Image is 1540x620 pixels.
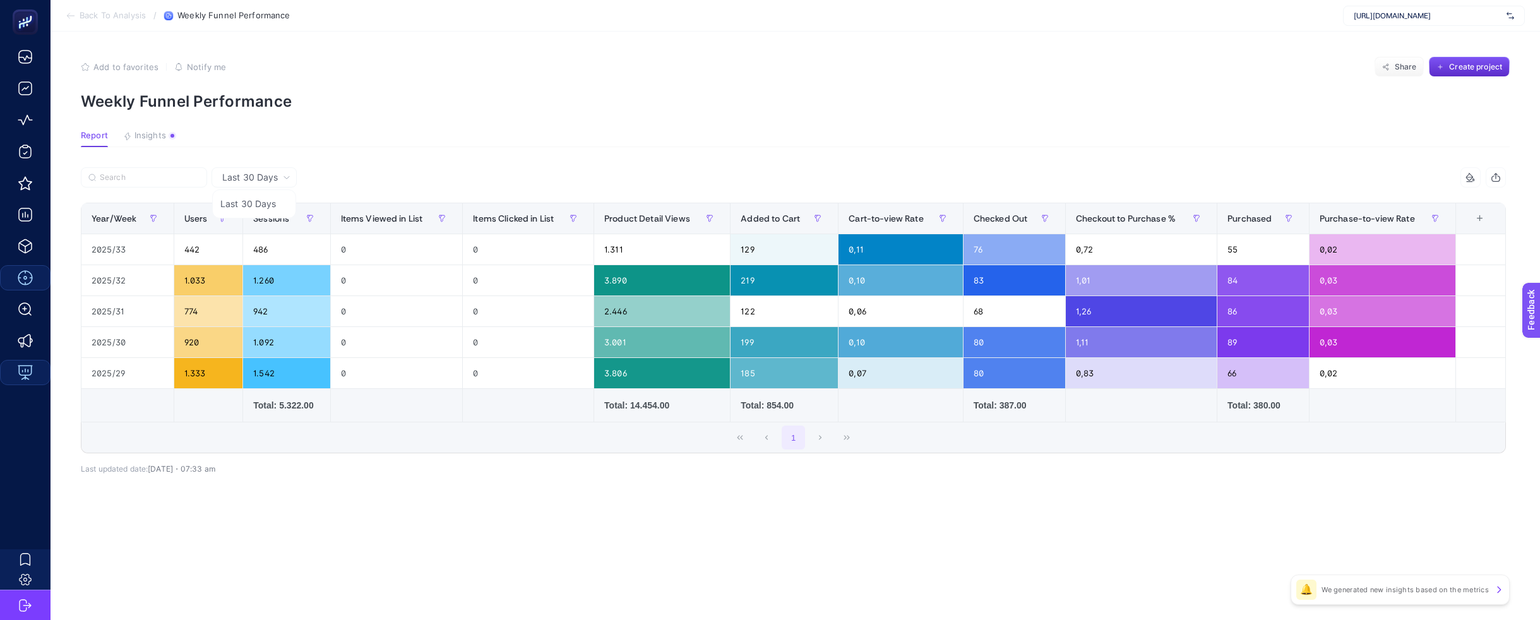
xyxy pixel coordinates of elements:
[974,213,1028,224] span: Checked Out
[1375,57,1424,77] button: Share
[100,173,200,182] input: Search
[839,265,962,295] div: 0,10
[1217,265,1309,295] div: 84
[243,358,330,388] div: 1.542
[594,265,730,295] div: 3.890
[1066,358,1217,388] div: 0,83
[81,296,174,326] div: 2025/31
[174,265,243,295] div: 1.033
[1227,213,1272,224] span: Purchased
[243,265,330,295] div: 1.260
[741,399,828,412] div: Total: 854.00
[849,213,923,224] span: Cart-to-view Rate
[8,4,48,14] span: Feedback
[1217,358,1309,388] div: 66
[1449,62,1502,72] span: Create project
[1217,234,1309,265] div: 55
[473,213,554,224] span: Items Clicked in List
[1066,327,1217,357] div: 1,11
[463,296,594,326] div: 0
[253,399,319,412] div: Total: 5.322.00
[1354,11,1501,21] span: [URL][DOMAIN_NAME]
[974,399,1055,412] div: Total: 387.00
[81,131,108,141] span: Report
[174,358,243,388] div: 1.333
[174,327,243,357] div: 920
[80,11,146,21] span: Back To Analysis
[1310,358,1456,388] div: 0,02
[731,234,838,265] div: 129
[1468,213,1492,224] div: +
[174,234,243,265] div: 442
[782,426,806,450] button: 1
[964,265,1065,295] div: 83
[839,234,962,265] div: 0,11
[604,399,720,412] div: Total: 14.454.00
[177,11,290,21] span: Weekly Funnel Performance
[243,327,330,357] div: 1.092
[215,193,293,215] li: Last 30 Days
[331,327,463,357] div: 0
[81,92,1510,110] p: Weekly Funnel Performance
[964,296,1065,326] div: 68
[174,296,243,326] div: 774
[604,213,690,224] span: Product Detail Views
[1507,9,1514,22] img: svg%3e
[174,62,226,72] button: Notify me
[153,10,157,20] span: /
[243,234,330,265] div: 486
[1076,213,1176,224] span: Checkout to Purchase %
[463,234,594,265] div: 0
[134,131,166,141] span: Insights
[741,213,800,224] span: Added to Cart
[93,62,158,72] span: Add to favorites
[839,296,962,326] div: 0,06
[594,296,730,326] div: 2.446
[222,171,278,184] span: Last 30 Days
[81,327,174,357] div: 2025/30
[243,296,330,326] div: 942
[81,265,174,295] div: 2025/32
[81,358,174,388] div: 2025/29
[731,358,838,388] div: 185
[1310,234,1456,265] div: 0,02
[463,327,594,357] div: 0
[1227,399,1299,412] div: Total: 380.00
[187,62,226,72] span: Notify me
[1310,296,1456,326] div: 0,03
[1395,62,1417,72] span: Share
[731,327,838,357] div: 199
[839,327,962,357] div: 0,10
[1320,213,1415,224] span: Purchase-to-view Rate
[1066,265,1217,295] div: 1,01
[81,234,174,265] div: 2025/33
[463,358,594,388] div: 0
[964,327,1065,357] div: 80
[1217,327,1309,357] div: 89
[964,358,1065,388] div: 80
[1217,296,1309,326] div: 86
[331,265,463,295] div: 0
[81,464,148,474] span: Last updated date:
[964,234,1065,265] div: 76
[731,296,838,326] div: 122
[92,213,136,224] span: Year/Week
[1466,213,1476,241] div: 12 items selected
[463,265,594,295] div: 0
[81,188,1506,474] div: Last 30 Days
[331,296,463,326] div: 0
[341,213,423,224] span: Items Viewed in List
[594,327,730,357] div: 3.001
[331,234,463,265] div: 0
[594,358,730,388] div: 3.806
[184,213,208,224] span: Users
[594,234,730,265] div: 1.311
[148,464,215,474] span: [DATE]・07:33 am
[81,62,158,72] button: Add to favorites
[1310,265,1456,295] div: 0,03
[331,358,463,388] div: 0
[731,265,838,295] div: 219
[1066,296,1217,326] div: 1,26
[1429,57,1510,77] button: Create project
[839,358,962,388] div: 0,07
